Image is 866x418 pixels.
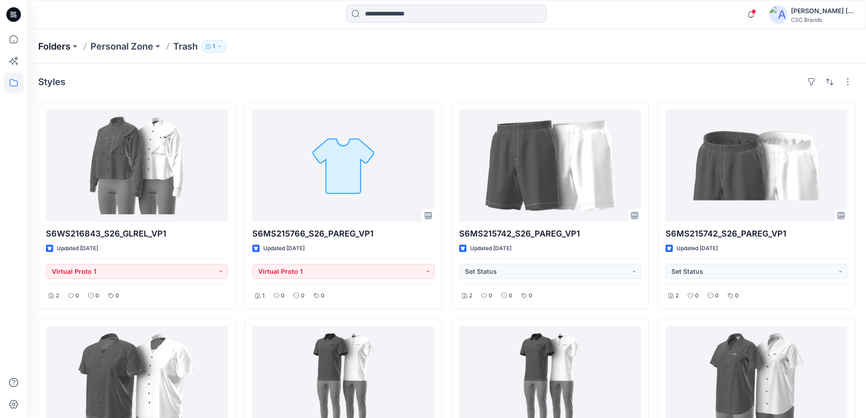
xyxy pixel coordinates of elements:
button: 1 [201,40,226,53]
p: Trash [173,40,198,53]
p: 2 [676,291,679,301]
p: S6WS216843_S26_GLREL_VP1 [46,227,228,240]
p: 0 [95,291,99,301]
p: Updated [DATE] [676,244,718,253]
div: CSC Brands [791,16,855,23]
p: 0 [715,291,719,301]
p: 0 [735,291,739,301]
p: 1 [213,41,215,51]
a: S6MS215766_S26_PAREG_VP1 [252,110,434,222]
a: S6MS215742_S26_PAREG_VP1 [459,110,641,222]
a: Personal Zone [90,40,153,53]
h4: Styles [38,76,65,87]
p: 0 [75,291,79,301]
p: 0 [301,291,305,301]
p: S6MS215742_S26_PAREG_VP1 [666,227,847,240]
p: Updated [DATE] [263,244,305,253]
p: 0 [281,291,285,301]
a: S6MS215742_S26_PAREG_VP1 [666,110,847,222]
a: Folders [38,40,70,53]
p: 0 [529,291,532,301]
p: 1 [262,291,265,301]
p: S6MS215766_S26_PAREG_VP1 [252,227,434,240]
p: Updated [DATE] [470,244,511,253]
p: 2 [56,291,59,301]
p: 0 [115,291,119,301]
a: S6WS216843_S26_GLREL_VP1 [46,110,228,222]
p: 2 [469,291,472,301]
p: 0 [321,291,325,301]
p: 0 [695,291,699,301]
p: 0 [489,291,492,301]
div: [PERSON_NAME] [PERSON_NAME] [791,5,855,16]
img: avatar [769,5,787,24]
p: 0 [509,291,512,301]
p: S6MS215742_S26_PAREG_VP1 [459,227,641,240]
p: Updated [DATE] [57,244,98,253]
